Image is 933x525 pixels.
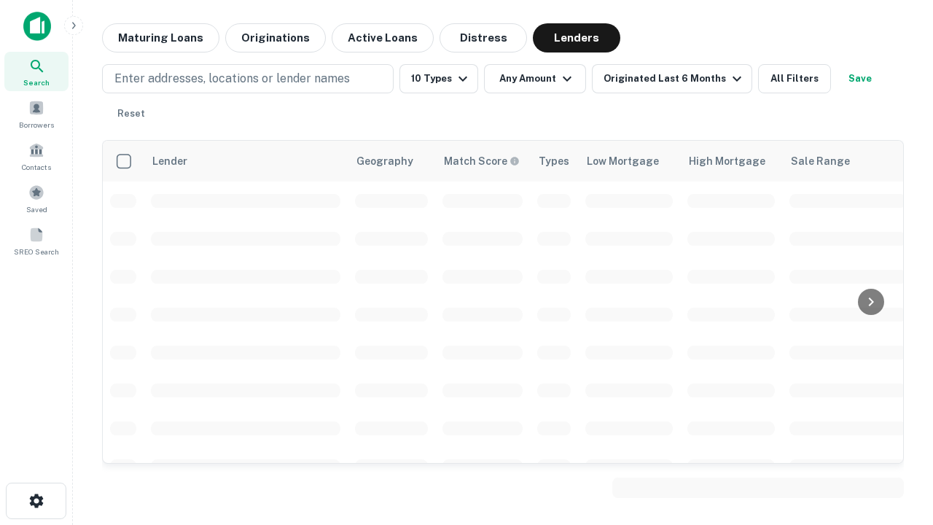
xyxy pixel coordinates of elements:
button: Distress [440,23,527,52]
div: Originated Last 6 Months [604,70,746,87]
span: Contacts [22,161,51,173]
a: Borrowers [4,94,69,133]
button: Maturing Loans [102,23,219,52]
button: Reset [108,99,155,128]
p: Enter addresses, locations or lender names [114,70,350,87]
th: Low Mortgage [578,141,680,182]
img: capitalize-icon.png [23,12,51,41]
div: Capitalize uses an advanced AI algorithm to match your search with the best lender. The match sco... [444,153,520,169]
span: Saved [26,203,47,215]
th: Lender [144,141,348,182]
iframe: Chat Widget [860,362,933,432]
a: Search [4,52,69,91]
button: Originations [225,23,326,52]
div: Sale Range [791,152,850,170]
th: High Mortgage [680,141,782,182]
th: Geography [348,141,435,182]
button: Active Loans [332,23,434,52]
div: Low Mortgage [587,152,659,170]
div: Types [539,152,569,170]
button: Lenders [533,23,620,52]
button: Enter addresses, locations or lender names [102,64,394,93]
span: Search [23,77,50,88]
div: Geography [356,152,413,170]
a: Contacts [4,136,69,176]
span: Borrowers [19,119,54,131]
h6: Match Score [444,153,517,169]
span: SREO Search [14,246,59,257]
div: High Mortgage [689,152,765,170]
button: Originated Last 6 Months [592,64,752,93]
a: Saved [4,179,69,218]
div: Lender [152,152,187,170]
button: All Filters [758,64,831,93]
th: Types [530,141,578,182]
button: 10 Types [399,64,478,93]
button: Any Amount [484,64,586,93]
th: Sale Range [782,141,913,182]
th: Capitalize uses an advanced AI algorithm to match your search with the best lender. The match sco... [435,141,530,182]
a: SREO Search [4,221,69,260]
button: Save your search to get updates of matches that match your search criteria. [837,64,883,93]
